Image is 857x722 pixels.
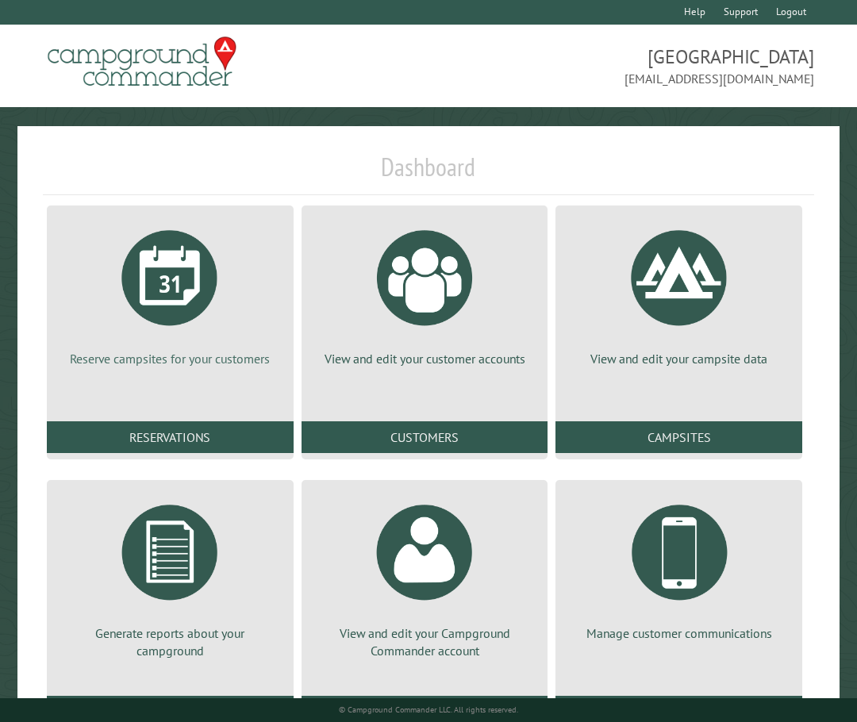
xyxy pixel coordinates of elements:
[43,31,241,93] img: Campground Commander
[575,493,783,642] a: Manage customer communications
[321,350,529,367] p: View and edit your customer accounts
[575,350,783,367] p: View and edit your campsite data
[321,624,529,660] p: View and edit your Campground Commander account
[66,350,275,367] p: Reserve campsites for your customers
[66,218,275,367] a: Reserve campsites for your customers
[321,493,529,660] a: View and edit your Campground Commander account
[43,152,814,195] h1: Dashboard
[47,421,294,453] a: Reservations
[428,44,814,88] span: [GEOGRAPHIC_DATA] [EMAIL_ADDRESS][DOMAIN_NAME]
[575,624,783,642] p: Manage customer communications
[66,493,275,660] a: Generate reports about your campground
[321,218,529,367] a: View and edit your customer accounts
[66,624,275,660] p: Generate reports about your campground
[575,218,783,367] a: View and edit your campsite data
[555,421,802,453] a: Campsites
[302,421,548,453] a: Customers
[339,705,518,715] small: © Campground Commander LLC. All rights reserved.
